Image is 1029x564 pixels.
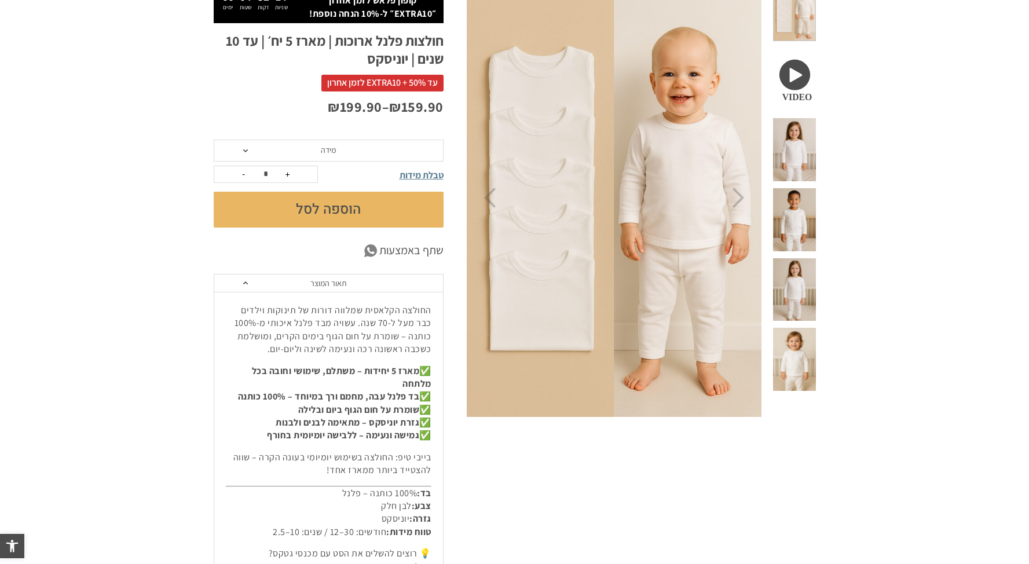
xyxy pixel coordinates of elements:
p: 100% כותנה – פלנל לבן חלק יוניסקס חודשים: 30–12 / שנים: 10–2.5 [226,487,431,539]
button: Previous [484,188,496,208]
p: – [214,97,444,117]
p: החולצה הקלאסית שמלווה דורות של תינוקות וילדים כבר מעל ל-70 שנה. עשויה מבד פלנל איכותי מ-100% כותנ... [226,304,431,356]
strong: גמישה ונעימה – ללבישה יומיומית בחורף [267,429,419,441]
p: דקות [258,5,269,10]
strong: שומרת על חום הגוף ביום ובלילה [298,404,420,416]
button: Next [733,188,745,208]
span: ₪ [328,97,340,116]
p: ✅ ✅ ✅ ✅ ✅ [226,365,431,442]
span: שתף באמצעות [379,242,444,259]
strong: בד פלנל עבה, מחמם ורך במיוחד – 100% כותנה [238,390,420,402]
strong: גזרה: [409,512,431,525]
p: ימים [222,5,234,10]
button: + [279,166,296,182]
button: - [235,166,252,182]
bdi: 199.90 [328,97,382,116]
a: שתף באמצעות [214,242,444,259]
strong: צבע: [412,500,431,512]
input: כמות המוצר [254,166,277,182]
strong: טווח מידות: [386,526,431,538]
h1: חולצות פלנל ארוכות | מארז 5 יח׳ | עד 10 שנים | יוניסקס [214,32,444,68]
p: שניות [275,5,288,10]
span: עד 50% + EXTRA10 לזמן אחרון [321,75,444,91]
button: הוספה לסל [214,192,444,228]
p: בייבי טיפ: החולצה בשימוש יומיומי בעונה הקרה – שווה להצטייד ביותר ממארז אחד! [226,451,431,477]
bdi: 159.90 [389,97,444,116]
p: שעות [240,5,252,10]
strong: גזרת יוניסקס – מתאימה לבנים ולבנות [276,416,419,429]
a: תאור המוצר [214,274,443,292]
strong: בד: [417,487,431,499]
span: ₪ [389,97,401,116]
span: טבלת מידות [400,169,444,181]
span: מידה [321,145,336,155]
strong: מארז 5 יחידות – משתלם, שימושי וחובה בכל מלתחה [252,365,431,390]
